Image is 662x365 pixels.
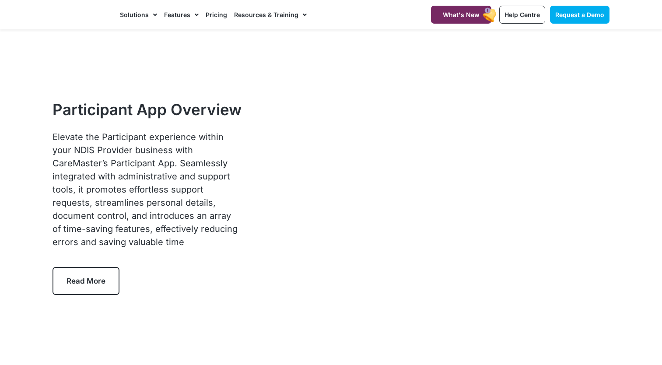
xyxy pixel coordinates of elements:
[53,267,119,295] a: Read More
[67,277,105,285] span: Read More
[443,11,480,18] span: What's New
[555,11,604,18] span: Request a Demo
[53,100,242,119] h1: Participant App Overview
[431,6,491,24] a: What's New
[504,11,540,18] span: Help Centre
[53,132,238,247] span: Elevate the Participant experience within your NDIS Provider business with CareMaster’s Participa...
[550,6,609,24] a: Request a Demo
[499,6,545,24] a: Help Centre
[52,8,111,21] img: CareMaster Logo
